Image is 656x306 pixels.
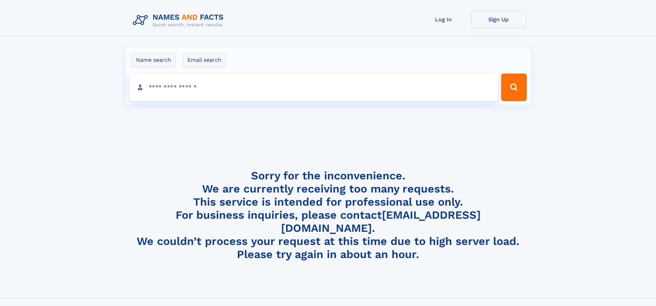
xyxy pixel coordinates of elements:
[130,169,526,261] h4: Sorry for the inconvenience. We are currently receiving too many requests. This service is intend...
[132,53,176,67] label: Name search
[130,11,229,30] img: Logo Names and Facts
[183,53,226,67] label: Email search
[471,11,526,28] a: Sign Up
[416,11,471,28] a: Log In
[501,73,527,101] button: Search Button
[129,73,498,101] input: search input
[281,208,481,235] a: [EMAIL_ADDRESS][DOMAIN_NAME]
